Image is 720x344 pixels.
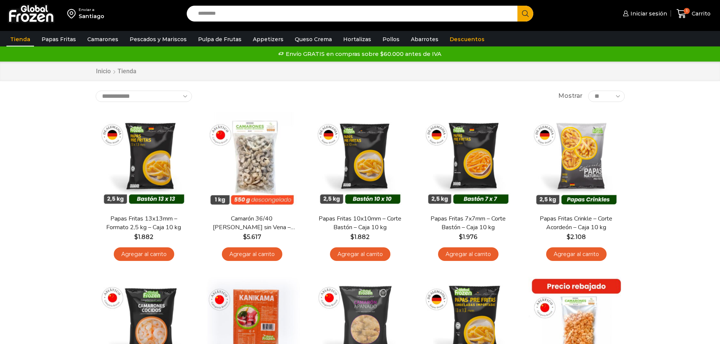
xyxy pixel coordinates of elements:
[222,247,282,261] a: Agregar al carrito: “Camarón 36/40 Crudo Pelado sin Vena - Bronze - Caja 10 kg”
[567,233,586,241] bdi: 2.108
[249,32,287,46] a: Appetizers
[118,68,136,75] h1: Tienda
[533,214,619,232] a: Papas Fritas Crinkle – Corte Acordeón – Caja 10 kg
[459,233,463,241] span: $
[438,247,499,261] a: Agregar al carrito: “Papas Fritas 7x7mm - Corte Bastón - Caja 10 kg”
[567,233,570,241] span: $
[684,8,690,14] span: 1
[330,247,390,261] a: Agregar al carrito: “Papas Fritas 10x10mm - Corte Bastón - Caja 10 kg”
[194,32,245,46] a: Pulpa de Frutas
[517,6,533,22] button: Search button
[96,67,136,76] nav: Breadcrumb
[424,214,511,232] a: Papas Fritas 7x7mm – Corte Bastón – Caja 10 kg
[546,247,607,261] a: Agregar al carrito: “Papas Fritas Crinkle - Corte Acordeón - Caja 10 kg”
[407,32,442,46] a: Abarrotes
[134,233,153,241] bdi: 1.882
[243,233,261,241] bdi: 5.617
[126,32,190,46] a: Pescados y Mariscos
[84,32,122,46] a: Camarones
[134,233,138,241] span: $
[243,233,247,241] span: $
[675,5,712,23] a: 1 Carrito
[379,32,403,46] a: Pollos
[459,233,477,241] bdi: 1.976
[291,32,336,46] a: Queso Crema
[621,6,667,21] a: Iniciar sesión
[38,32,80,46] a: Papas Fritas
[446,32,488,46] a: Descuentos
[100,214,187,232] a: Papas Fritas 13x13mm – Formato 2,5 kg – Caja 10 kg
[79,12,104,20] div: Santiago
[208,214,295,232] a: Camarón 36/40 [PERSON_NAME] sin Vena – Bronze – Caja 10 kg
[350,233,370,241] bdi: 1.882
[96,91,192,102] select: Pedido de la tienda
[316,214,403,232] a: Papas Fritas 10x10mm – Corte Bastón – Caja 10 kg
[6,32,34,46] a: Tienda
[558,92,582,100] span: Mostrar
[114,247,174,261] a: Agregar al carrito: “Papas Fritas 13x13mm - Formato 2,5 kg - Caja 10 kg”
[96,67,111,76] a: Inicio
[629,10,667,17] span: Iniciar sesión
[67,7,79,20] img: address-field-icon.svg
[339,32,375,46] a: Hortalizas
[350,233,354,241] span: $
[79,7,104,12] div: Enviar a
[690,10,711,17] span: Carrito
